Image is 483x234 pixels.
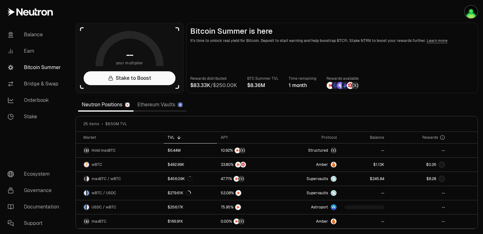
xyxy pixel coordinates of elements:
[326,75,359,82] p: Rewards available
[3,92,68,108] a: Orderbook
[316,219,328,224] span: Amber
[341,214,388,228] a: --
[168,135,213,140] div: TVL
[279,186,341,200] a: SupervaultsSupervaults
[164,143,217,157] a: $6.44M
[76,172,164,186] a: maxBTC LogowBTC LogomaxBTC / wBTC
[125,103,130,107] img: Neutron Logo
[221,204,275,210] button: NTRN
[76,143,164,157] a: maxBTC LogoHold maxBTC
[341,186,388,200] a: --
[217,158,279,172] a: NTRNMars Fragments
[76,186,164,200] a: wBTC LogoUSDC LogowBTC / USDC
[347,82,354,89] img: Mars Fragments
[308,148,328,153] span: Structured
[84,176,86,182] img: maxBTC Logo
[3,43,68,59] a: Earn
[190,75,237,82] p: Rewards distributed
[126,50,133,60] h1: --
[92,148,116,153] span: Hold maxBTC
[168,190,191,196] div: $279.61K
[92,190,116,196] span: wBTC / USDC
[221,190,275,196] button: NTRN
[388,143,449,157] a: --
[247,75,279,82] p: BTC Summer TVL
[307,190,328,196] span: Supervaults
[190,38,474,44] p: It's time to unlock real yield for Bitcoin. Deposit to start earning and help boostrap BTCFi. Sta...
[234,219,239,224] img: NTRN
[341,143,388,157] a: --
[217,143,279,157] a: NTRNStructured Points
[87,176,89,182] img: wBTC Logo
[221,161,275,168] button: NTRNMars Fragments
[279,172,341,186] a: SupervaultsSupervaults
[331,148,336,153] img: maxBTC
[164,214,217,228] a: $166.91K
[311,205,328,210] span: Astroport
[105,121,127,126] span: $8.50M TVL
[221,135,275,140] div: APY
[279,143,341,157] a: StructuredmaxBTC
[279,214,341,228] a: AmberAmber
[422,135,438,140] span: Rewards
[168,162,184,167] div: $492.99K
[217,200,279,214] a: NTRN
[3,166,68,182] a: Ecosystem
[289,82,316,89] div: 1 month
[84,219,89,224] img: maxBTC Logo
[217,214,279,228] a: NTRNStructured Points
[3,215,68,231] a: Support
[3,26,68,43] a: Balance
[316,162,328,167] span: Amber
[344,135,384,140] div: Balance
[3,182,68,199] a: Governance
[239,176,244,182] img: Structured Points
[240,148,245,153] img: Structured Points
[84,162,89,167] img: wBTC Logo
[307,176,328,181] span: Supervaults
[190,27,474,36] h2: Bitcoin Summer is here
[235,162,241,167] img: NTRN
[116,60,143,66] span: your multiplier
[164,158,217,172] a: $492.99K
[87,204,89,210] img: wBTC Logo
[239,219,244,224] img: Structured Points
[331,219,336,224] img: Amber
[388,200,449,214] a: --
[388,214,449,228] a: --
[84,190,86,196] img: wBTC Logo
[84,71,175,85] a: Stake to Boost
[221,147,275,154] button: NTRNStructured Points
[279,200,341,214] a: Astroport
[164,172,217,186] a: $456.09K
[164,186,217,200] a: $279.61K
[83,121,99,126] span: 25 items
[388,172,449,186] a: NTRN Logo
[279,158,341,172] a: AmberAmber
[168,219,183,224] div: $166.91K
[92,176,121,181] span: maxBTC / wBTC
[332,82,339,89] img: EtherFi Points
[78,98,134,111] a: Neutron Positions
[84,148,89,153] img: maxBTC Logo
[83,135,160,140] div: Market
[134,98,186,111] a: Ethereum Vaults
[331,176,336,182] img: Supervaults
[465,6,477,18] img: Neutron-Mars-Metamask Acc1
[342,82,349,89] img: Bedrock Diamonds
[76,200,164,214] a: USDC LogowBTC LogoUSDC / wBTC
[164,200,217,214] a: $256.17K
[388,158,449,172] a: NTRN Logo
[217,172,279,186] a: NTRNStructured Points
[76,214,164,228] a: maxBTC LogomaxBTC
[92,162,102,167] span: wBTC
[352,82,359,89] img: Structured Points
[92,205,116,210] span: USDC / wBTC
[221,218,275,225] button: NTRNStructured Points
[84,204,86,210] img: USDC Logo
[327,82,334,89] img: NTRN
[236,190,241,196] img: NTRN
[240,162,246,167] img: Mars Fragments
[235,148,240,153] img: NTRN
[427,38,447,43] a: Learn more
